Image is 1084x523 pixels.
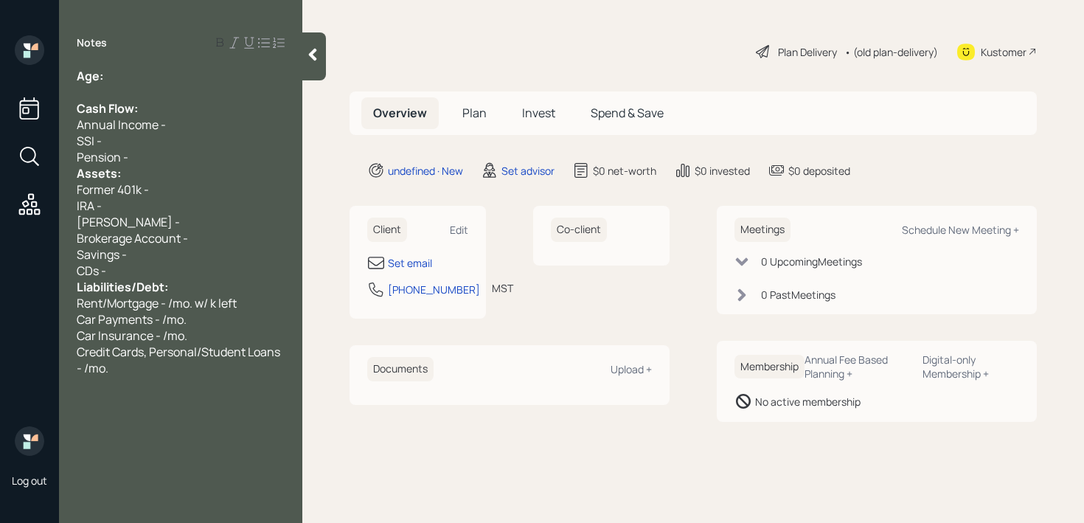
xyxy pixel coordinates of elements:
[734,355,805,379] h6: Membership
[77,149,128,165] span: Pension -
[981,44,1026,60] div: Kustomer
[492,280,513,296] div: MST
[77,35,107,50] label: Notes
[77,344,282,376] span: Credit Cards, Personal/Student Loans - /mo.
[388,163,463,179] div: undefined · New
[902,223,1019,237] div: Schedule New Meeting +
[77,198,102,214] span: IRA -
[77,328,187,344] span: Car Insurance - /mo.
[15,426,44,456] img: retirable_logo.png
[462,105,487,121] span: Plan
[388,255,432,271] div: Set email
[788,163,850,179] div: $0 deposited
[77,100,138,117] span: Cash Flow:
[450,223,468,237] div: Edit
[77,165,121,181] span: Assets:
[77,311,187,328] span: Car Payments - /mo.
[844,44,938,60] div: • (old plan-delivery)
[734,218,791,242] h6: Meetings
[522,105,555,121] span: Invest
[611,362,652,376] div: Upload +
[77,117,166,133] span: Annual Income -
[761,287,835,302] div: 0 Past Meeting s
[591,105,664,121] span: Spend & Save
[77,68,103,84] span: Age:
[77,246,127,263] span: Savings -
[77,295,237,311] span: Rent/Mortgage - /mo. w/ k left
[77,279,168,295] span: Liabilities/Debt:
[761,254,862,269] div: 0 Upcoming Meeting s
[805,353,911,381] div: Annual Fee Based Planning +
[12,474,47,488] div: Log out
[367,218,407,242] h6: Client
[77,263,106,279] span: CDs -
[501,163,555,179] div: Set advisor
[367,357,434,381] h6: Documents
[77,214,180,230] span: [PERSON_NAME] -
[695,163,750,179] div: $0 invested
[77,230,188,246] span: Brokerage Account -
[77,181,149,198] span: Former 401k -
[923,353,1019,381] div: Digital-only Membership +
[373,105,427,121] span: Overview
[551,218,607,242] h6: Co-client
[778,44,837,60] div: Plan Delivery
[388,282,480,297] div: [PHONE_NUMBER]
[755,394,861,409] div: No active membership
[593,163,656,179] div: $0 net-worth
[77,133,102,149] span: SSI -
